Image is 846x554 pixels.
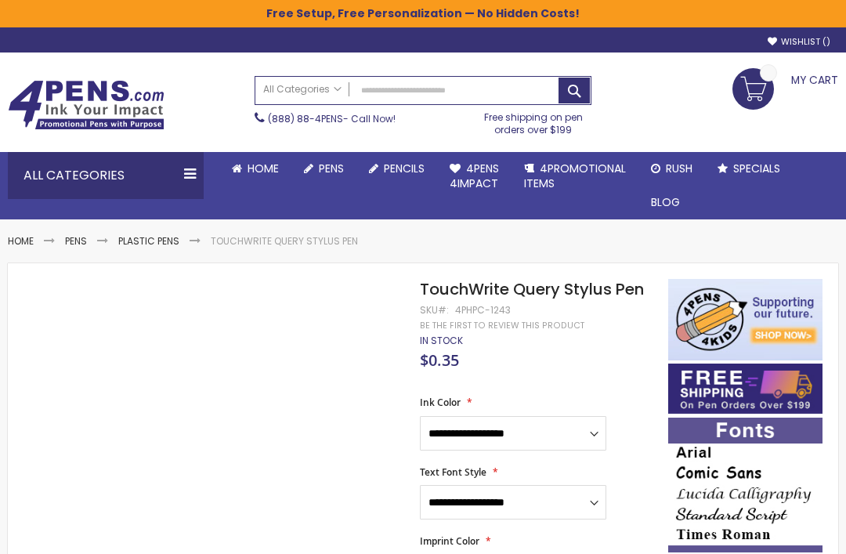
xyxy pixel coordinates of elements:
[733,161,780,176] span: Specials
[420,534,479,548] span: Imprint Color
[475,105,591,136] div: Free shipping on pen orders over $199
[268,112,396,125] span: - Call Now!
[668,279,822,360] img: 4pens 4 kids
[420,278,644,300] span: TouchWrite Query Stylus Pen
[263,83,342,96] span: All Categories
[705,152,793,186] a: Specials
[450,161,499,191] span: 4Pens 4impact
[268,112,343,125] a: (888) 88-4PENS
[768,36,830,48] a: Wishlist
[319,161,344,176] span: Pens
[255,77,349,103] a: All Categories
[420,303,449,317] strong: SKU
[118,234,179,248] a: Plastic Pens
[8,80,164,130] img: 4Pens Custom Pens and Promotional Products
[638,152,705,186] a: Rush
[651,194,680,210] span: Blog
[638,186,692,219] a: Blog
[437,152,512,201] a: 4Pens4impact
[356,152,437,186] a: Pencils
[668,364,822,414] img: Free shipping on orders over $199
[211,235,358,248] li: TouchWrite Query Stylus Pen
[668,418,822,553] img: font-personalization-examples
[420,349,459,371] span: $0.35
[291,152,356,186] a: Pens
[420,465,486,479] span: Text Font Style
[512,152,638,201] a: 4PROMOTIONALITEMS
[420,335,463,347] div: Availability
[248,161,279,176] span: Home
[8,152,204,199] div: All Categories
[219,152,291,186] a: Home
[8,234,34,248] a: Home
[666,161,692,176] span: Rush
[420,320,584,331] a: Be the first to review this product
[455,304,511,317] div: 4PHPC-1243
[420,334,463,347] span: In stock
[384,161,425,176] span: Pencils
[65,234,87,248] a: Pens
[420,396,461,409] span: Ink Color
[524,161,626,191] span: 4PROMOTIONAL ITEMS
